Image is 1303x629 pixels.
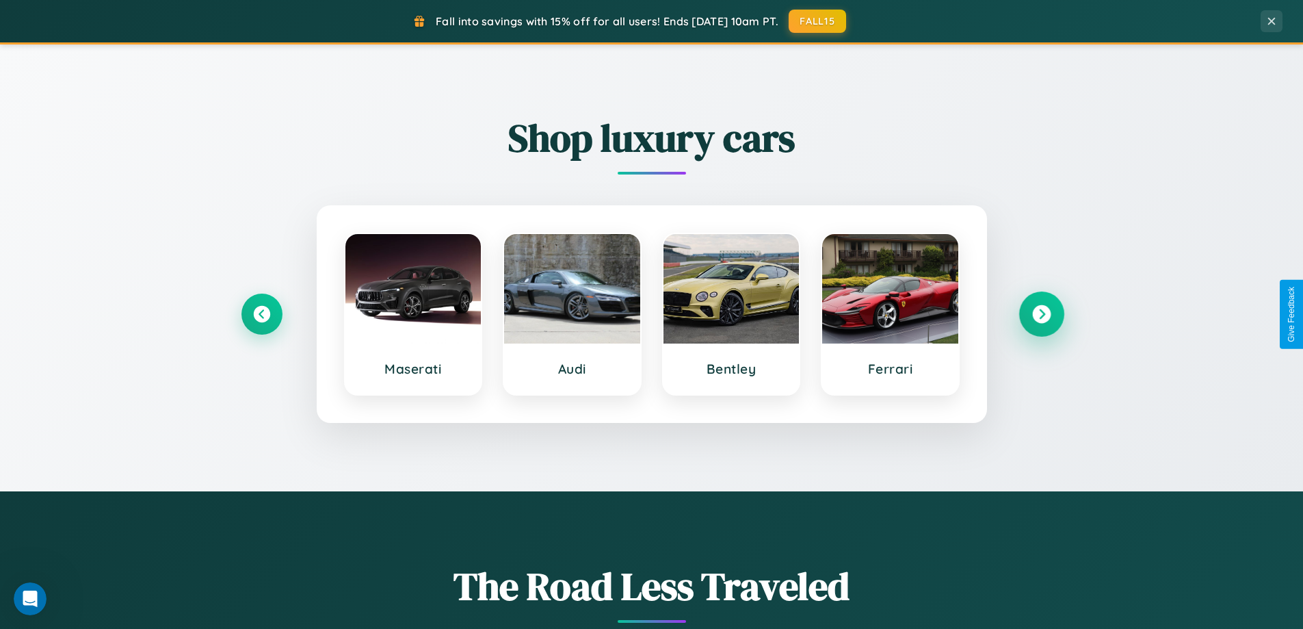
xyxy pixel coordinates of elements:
h2: Shop luxury cars [241,112,1062,164]
h3: Bentley [677,361,786,377]
span: Fall into savings with 15% off for all users! Ends [DATE] 10am PT. [436,14,778,28]
h3: Ferrari [836,361,945,377]
h3: Audi [518,361,627,377]
h1: The Road Less Traveled [241,560,1062,613]
h3: Maserati [359,361,468,377]
iframe: Intercom live chat [14,582,47,615]
button: FALL15 [789,10,846,33]
div: Give Feedback [1287,287,1296,342]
